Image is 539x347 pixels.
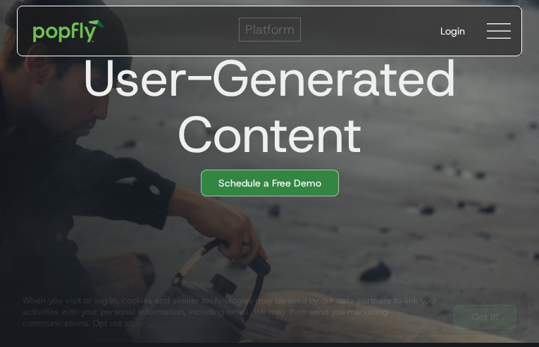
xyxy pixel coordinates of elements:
a: Got It! [454,305,516,329]
a: home [23,10,114,52]
a: here [132,317,150,329]
a: Login [429,13,476,49]
a: Schedule a Free Demo [201,170,339,196]
div: When you visit or log in, cookies and similar technologies may be used by our data partners to li... [23,295,442,329]
h1: User-Generated Content [6,50,522,163]
div: Login [440,24,465,38]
